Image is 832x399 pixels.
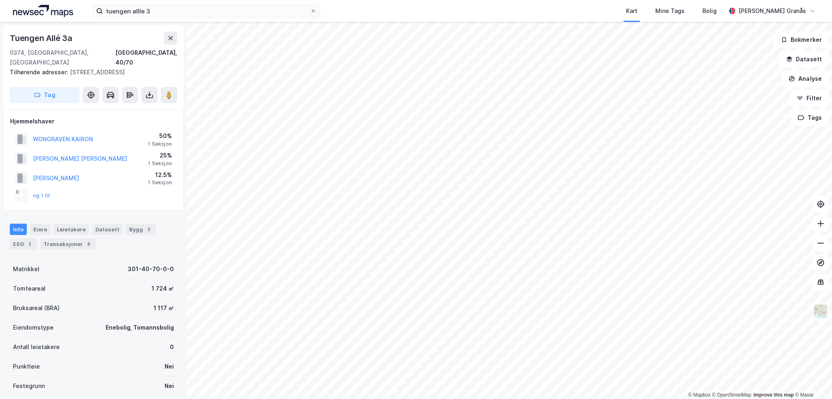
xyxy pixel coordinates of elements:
div: 301-40-70-0-0 [128,264,174,274]
div: 1 Seksjon [148,179,172,186]
a: Mapbox [688,392,711,398]
div: Enebolig, Tomannsbolig [106,323,174,332]
div: 2 [26,240,34,248]
div: Transaksjoner [40,238,96,250]
div: [GEOGRAPHIC_DATA], 40/70 [115,48,177,67]
input: Søk på adresse, matrikkel, gårdeiere, leietakere eller personer [103,5,310,17]
div: Tomteareal [13,284,45,293]
div: 0 [170,342,174,352]
div: Antall leietakere [13,342,60,352]
div: Bolig [702,6,717,16]
button: Analyse [782,71,829,87]
div: Eiendomstype [13,323,54,332]
div: [PERSON_NAME] Granås [739,6,806,16]
div: Festegrunn [13,381,45,391]
div: 8 [84,240,93,248]
div: Nei [165,381,174,391]
div: Bruksareal (BRA) [13,303,60,313]
div: 3 [145,225,153,233]
button: Bokmerker [774,32,829,48]
div: Datasett [92,224,123,235]
div: 1 Seksjon [148,141,172,147]
div: Tuengen Allé 3a [10,32,74,45]
div: Leietakere [54,224,89,235]
div: Eiere [30,224,50,235]
div: 0374, [GEOGRAPHIC_DATA], [GEOGRAPHIC_DATA] [10,48,115,67]
a: Improve this map [754,392,794,398]
div: Kart [626,6,637,16]
div: ESG [10,238,37,250]
div: Matrikkel [13,264,39,274]
div: Bygg [126,224,156,235]
div: Nei [165,362,174,371]
div: 1 117 ㎡ [154,303,174,313]
img: Z [813,304,828,319]
div: Hjemmelshaver [10,116,177,126]
div: Info [10,224,27,235]
button: Tag [10,87,80,103]
iframe: Chat Widget [791,360,832,399]
img: logo.a4113a55bc3d86da70a041830d287a7e.svg [13,5,73,17]
div: 12.5% [148,170,172,180]
div: Mine Tags [655,6,685,16]
div: 1 724 ㎡ [152,284,174,293]
div: 50% [148,131,172,141]
div: [STREET_ADDRESS] [10,67,171,77]
button: Filter [790,90,829,106]
a: OpenStreetMap [712,392,752,398]
button: Tags [791,110,829,126]
button: Datasett [779,51,829,67]
div: Punktleie [13,362,40,371]
div: 25% [148,151,172,160]
div: 1 Seksjon [148,160,172,167]
span: Tilhørende adresser: [10,69,70,75]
